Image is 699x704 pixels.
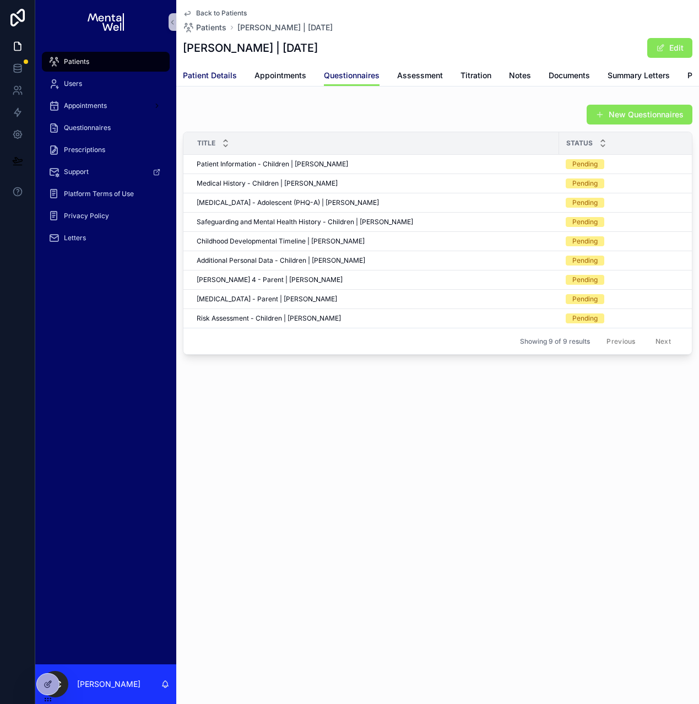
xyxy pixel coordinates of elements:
div: scrollable content [35,44,176,262]
a: Appointments [254,66,306,88]
a: Letters [42,228,170,248]
a: Summary Letters [608,66,670,88]
span: Letters [64,234,86,242]
span: Appointments [64,101,107,110]
div: Pending [572,198,598,208]
a: Assessment [397,66,443,88]
a: Titration [460,66,491,88]
span: Notes [509,70,531,81]
div: Pending [572,275,598,285]
span: [MEDICAL_DATA] - Parent | [PERSON_NAME] [197,295,337,304]
a: [PERSON_NAME] 4 - Parent | [PERSON_NAME] [197,275,552,284]
span: Patient Information - Children | [PERSON_NAME] [197,160,348,169]
span: Patients [196,22,226,33]
a: Risk Assessment - Children | [PERSON_NAME] [197,314,552,323]
span: Support [64,167,89,176]
a: Documents [549,66,590,88]
span: Patients [64,57,89,66]
span: Privacy Policy [64,212,109,220]
span: Additional Personal Data - Children | [PERSON_NAME] [197,256,365,265]
span: Safeguarding and Mental Health History - Children | [PERSON_NAME] [197,218,413,226]
a: Support [42,162,170,182]
span: Childhood Developmental Timeline | [PERSON_NAME] [197,237,365,246]
span: Medical History - Children | [PERSON_NAME] [197,179,338,188]
a: Users [42,74,170,94]
a: Questionnaires [42,118,170,138]
button: New Questionnaires [587,105,692,124]
a: Notes [509,66,531,88]
span: Platform Terms of Use [64,189,134,198]
span: Users [64,79,82,88]
span: Title [197,139,215,148]
div: Pending [572,178,598,188]
img: App logo [88,13,123,31]
span: Questionnaires [324,70,380,81]
a: Appointments [42,96,170,116]
div: Pending [572,313,598,323]
span: Questionnaires [64,123,111,132]
div: Pending [572,217,598,227]
span: Documents [549,70,590,81]
span: Back to Patients [196,9,247,18]
div: Pending [572,256,598,266]
a: Platform Terms of Use [42,184,170,204]
button: Edit [647,38,692,58]
a: Patient Information - Children | [PERSON_NAME] [197,160,552,169]
p: [PERSON_NAME] [77,679,140,690]
span: Patient Details [183,70,237,81]
span: Showing 9 of 9 results [520,337,590,346]
a: Safeguarding and Mental Health History - Children | [PERSON_NAME] [197,218,552,226]
a: Privacy Policy [42,206,170,226]
a: Prescriptions [42,140,170,160]
span: Appointments [254,70,306,81]
a: Patients [42,52,170,72]
div: Pending [572,159,598,169]
a: Patients [183,22,226,33]
a: [MEDICAL_DATA] - Parent | [PERSON_NAME] [197,295,552,304]
a: Questionnaires [324,66,380,86]
span: Prescriptions [64,145,105,154]
span: Status [566,139,593,148]
span: Assessment [397,70,443,81]
span: [PERSON_NAME] 4 - Parent | [PERSON_NAME] [197,275,343,284]
a: Childhood Developmental Timeline | [PERSON_NAME] [197,237,552,246]
span: Summary Letters [608,70,670,81]
a: Back to Patients [183,9,247,18]
a: Patient Details [183,66,237,88]
a: [PERSON_NAME] | [DATE] [237,22,333,33]
span: [MEDICAL_DATA] - Adolescent (PHQ-A) | [PERSON_NAME] [197,198,379,207]
span: Risk Assessment - Children | [PERSON_NAME] [197,314,341,323]
a: [MEDICAL_DATA] - Adolescent (PHQ-A) | [PERSON_NAME] [197,198,552,207]
div: Pending [572,236,598,246]
h1: [PERSON_NAME] | [DATE] [183,40,318,56]
a: Additional Personal Data - Children | [PERSON_NAME] [197,256,552,265]
a: Medical History - Children | [PERSON_NAME] [197,179,552,188]
div: Pending [572,294,598,304]
span: Titration [460,70,491,81]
